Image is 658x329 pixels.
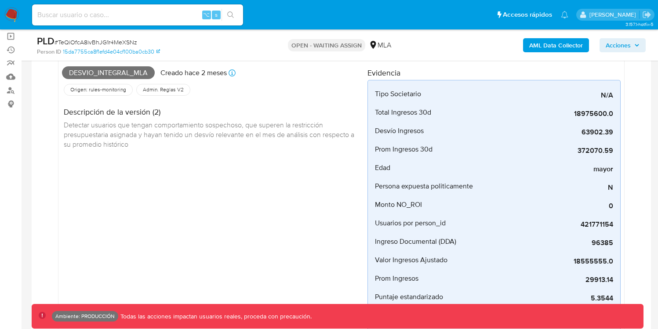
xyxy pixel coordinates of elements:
span: # TeQiOfcA8ivBhJG1r4MeXSNz [55,38,137,47]
button: Acciones [600,38,646,52]
span: Detectar usuarios que tengan comportamiento sospechoso, que superen la restricción presupuestaria... [64,120,356,148]
div: MLA [369,40,391,50]
p: david.campana@mercadolibre.com [589,11,639,19]
h4: Descripción de la versión (2) [64,107,360,117]
p: OPEN - WAITING ASSIGN [288,39,365,51]
button: search-icon [222,9,240,21]
span: Acciones [606,38,631,52]
p: Ambiente: PRODUCCIÓN [55,315,115,318]
span: Accesos rápidos [503,10,552,19]
a: 15da7755ca8f1efd4e04cf100ba0cb30 [63,48,160,56]
span: 3.157.1-hotfix-5 [625,21,654,28]
span: Admin. Reglas V2 [142,86,185,93]
button: AML Data Collector [523,38,589,52]
b: PLD [37,34,55,48]
input: Buscar usuario o caso... [32,9,243,21]
b: Person ID [37,48,61,56]
p: Creado hace 2 meses [160,68,227,78]
b: AML Data Collector [529,38,583,52]
span: Desvio_integral_mla [62,66,155,80]
span: ⌥ [203,11,210,19]
span: s [215,11,218,19]
span: Origen: rules-monitoring [69,86,127,93]
a: Salir [642,10,651,19]
p: Todas las acciones impactan usuarios reales, proceda con precaución. [118,312,312,321]
a: Notificaciones [561,11,568,18]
